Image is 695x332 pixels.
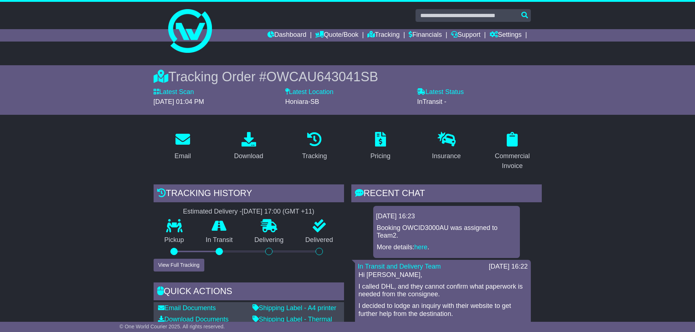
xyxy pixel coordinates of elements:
label: Latest Location [285,88,333,96]
div: RECENT CHAT [351,184,542,204]
div: Insurance [432,151,461,161]
div: Pricing [370,151,390,161]
a: Tracking [297,129,332,164]
button: View Full Tracking [154,259,204,272]
a: Settings [490,29,522,42]
label: Latest Status [417,88,464,96]
a: Pricing [366,129,395,164]
div: [DATE] 16:23 [376,212,517,220]
span: InTransit - [417,98,446,105]
a: Shipping Label - A4 printer [252,304,336,312]
p: Hi [PERSON_NAME], [359,271,527,279]
a: Support [451,29,480,42]
div: Email [174,151,191,161]
div: [DATE] 16:22 [489,263,528,271]
div: Estimated Delivery - [154,208,344,216]
p: Delivering [244,236,295,244]
a: Shipping Label - Thermal printer [252,316,332,331]
div: Tracking Order # [154,69,542,85]
a: Commercial Invoice [483,129,542,173]
a: Email [170,129,196,164]
p: More details: . [377,243,516,251]
span: [DATE] 01:04 PM [154,98,204,105]
a: Email Documents [158,304,216,312]
a: Insurance [427,129,466,164]
p: In Transit [195,236,244,244]
a: Dashboard [267,29,306,42]
div: Tracking history [154,184,344,204]
div: Quick Actions [154,282,344,302]
div: Download [234,151,263,161]
a: Tracking [367,29,399,42]
span: © One World Courier 2025. All rights reserved. [120,324,225,329]
div: Tracking [302,151,327,161]
a: Quote/Book [315,29,358,42]
p: I decided to lodge an inquiry with their website to get further help from the destination. [359,302,527,318]
a: here [414,243,428,251]
a: Download [229,129,268,164]
label: Latest Scan [154,88,194,96]
a: In Transit and Delivery Team [358,263,441,270]
p: Delivered [294,236,344,244]
div: [DATE] 17:00 (GMT +11) [242,208,314,216]
p: I called DHL, and they cannot confirm what paperwork is needed from the consignee. [359,283,527,298]
p: Booking OWCID3000AU was assigned to Team2. [377,224,516,240]
span: OWCAU643041SB [266,69,378,84]
a: Download Documents [158,316,229,323]
a: Financials [409,29,442,42]
span: Honiara-SB [285,98,319,105]
div: Commercial Invoice [488,151,537,171]
p: Pickup [154,236,195,244]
